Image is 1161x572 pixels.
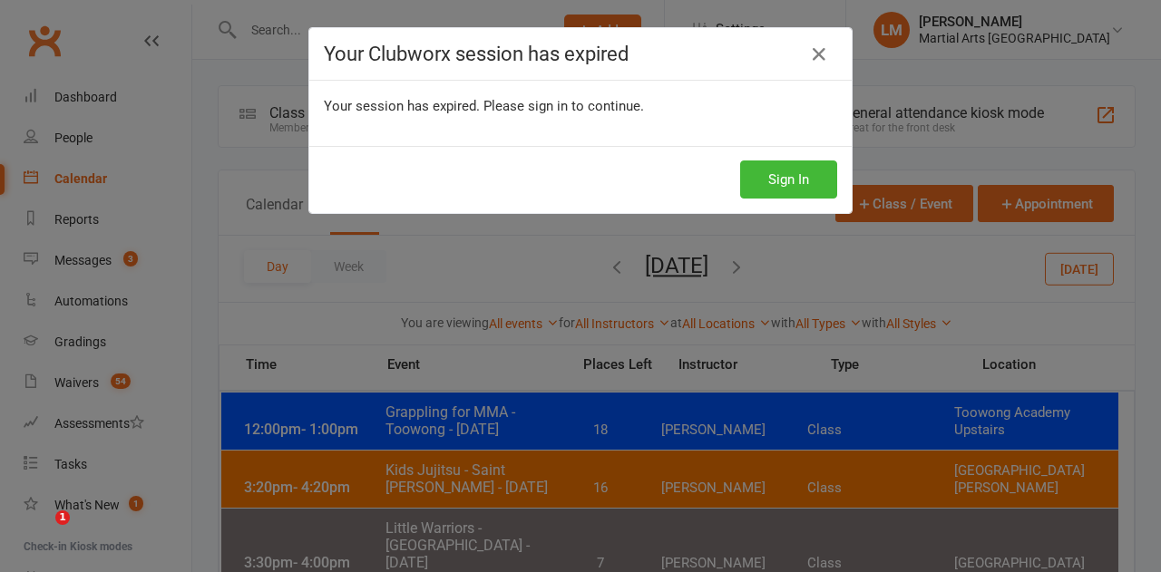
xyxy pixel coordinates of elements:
h4: Your Clubworx session has expired [324,43,837,65]
a: Close [805,40,834,69]
button: Sign In [740,160,837,199]
span: Your session has expired. Please sign in to continue. [324,98,644,114]
iframe: Intercom live chat [18,510,62,554]
span: 1 [55,510,70,525]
